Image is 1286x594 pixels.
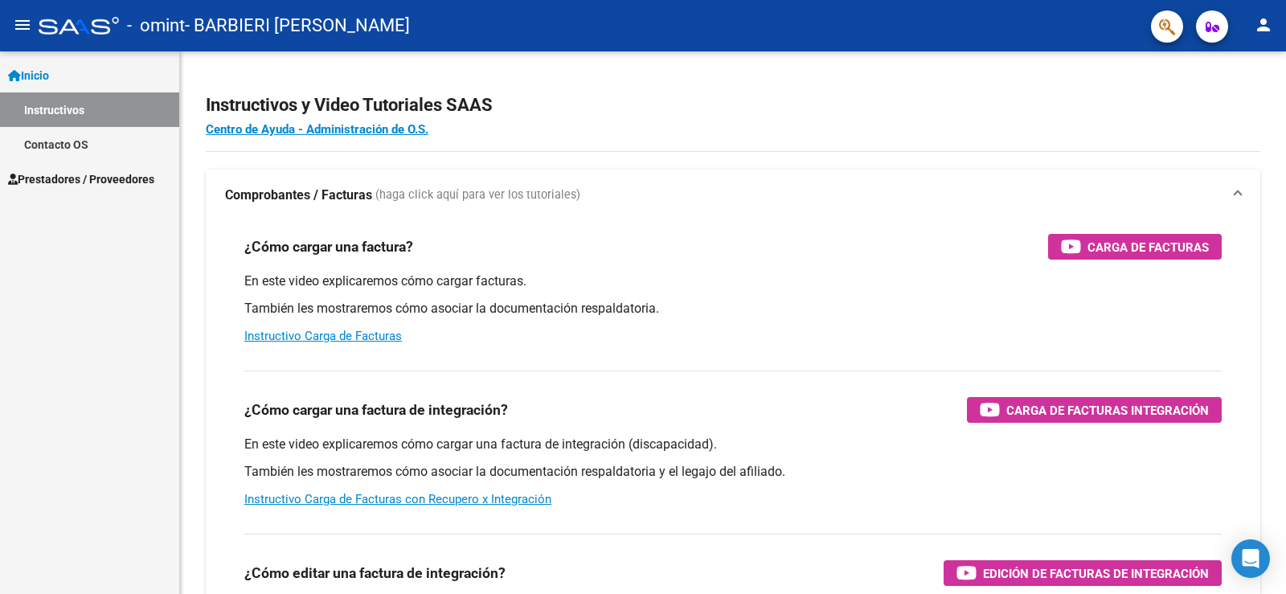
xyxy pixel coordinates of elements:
[244,272,1222,290] p: En este video explicaremos cómo cargar facturas.
[244,236,413,258] h3: ¿Cómo cargar una factura?
[206,122,428,137] a: Centro de Ayuda - Administración de O.S.
[13,15,32,35] mat-icon: menu
[244,492,551,506] a: Instructivo Carga de Facturas con Recupero x Integración
[244,436,1222,453] p: En este video explicaremos cómo cargar una factura de integración (discapacidad).
[244,329,402,343] a: Instructivo Carga de Facturas
[1087,237,1209,257] span: Carga de Facturas
[206,90,1260,121] h2: Instructivos y Video Tutoriales SAAS
[244,399,508,421] h3: ¿Cómo cargar una factura de integración?
[244,463,1222,481] p: También les mostraremos cómo asociar la documentación respaldatoria y el legajo del afiliado.
[8,67,49,84] span: Inicio
[1006,400,1209,420] span: Carga de Facturas Integración
[127,8,185,43] span: - omint
[244,562,506,584] h3: ¿Cómo editar una factura de integración?
[8,170,154,188] span: Prestadores / Proveedores
[206,170,1260,221] mat-expansion-panel-header: Comprobantes / Facturas (haga click aquí para ver los tutoriales)
[225,186,372,204] strong: Comprobantes / Facturas
[244,300,1222,317] p: También les mostraremos cómo asociar la documentación respaldatoria.
[1048,234,1222,260] button: Carga de Facturas
[185,8,410,43] span: - BARBIERI [PERSON_NAME]
[1254,15,1273,35] mat-icon: person
[967,397,1222,423] button: Carga de Facturas Integración
[944,560,1222,586] button: Edición de Facturas de integración
[1231,539,1270,578] div: Open Intercom Messenger
[375,186,580,204] span: (haga click aquí para ver los tutoriales)
[983,563,1209,584] span: Edición de Facturas de integración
